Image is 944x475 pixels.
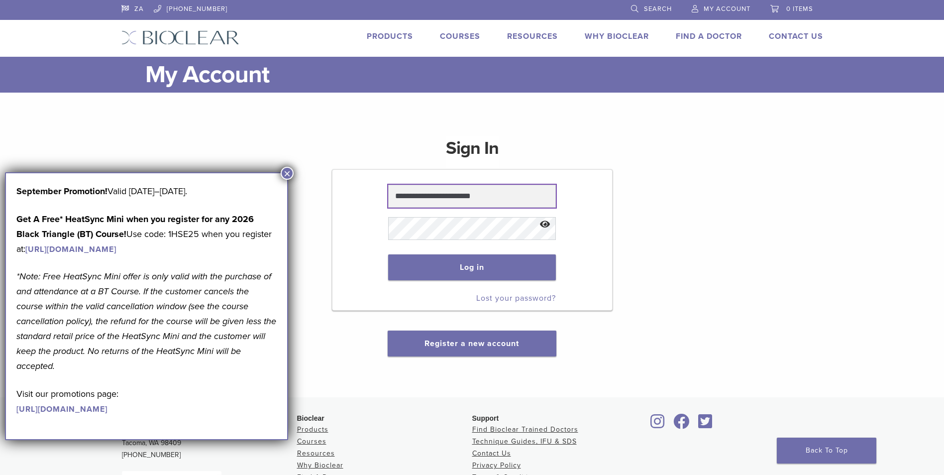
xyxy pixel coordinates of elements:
h1: My Account [145,57,823,93]
a: Why Bioclear [297,461,343,470]
a: Back To Top [777,438,876,464]
a: Technique Guides, IFU & SDS [472,437,577,446]
a: [URL][DOMAIN_NAME] [25,244,116,254]
span: 0 items [786,5,813,13]
a: Find A Doctor [676,31,742,41]
a: Bioclear [695,420,716,430]
a: Privacy Policy [472,461,521,470]
p: Valid [DATE]–[DATE]. [16,184,277,199]
span: Search [644,5,672,13]
button: Log in [388,254,556,280]
a: Find Bioclear Trained Doctors [472,425,578,434]
button: Show password [534,212,556,237]
p: Visit our promotions page: [16,386,277,416]
span: Support [472,414,499,422]
a: Lost your password? [476,293,556,303]
a: Resources [297,449,335,458]
a: Bioclear [647,420,668,430]
a: Courses [440,31,480,41]
span: Bioclear [297,414,324,422]
a: Products [367,31,413,41]
a: Contact Us [472,449,511,458]
a: [URL][DOMAIN_NAME] [16,404,107,414]
a: Register a new account [424,339,519,349]
a: Products [297,425,328,434]
b: September Promotion! [16,186,107,197]
button: Close [281,167,294,180]
button: Register a new account [388,331,556,356]
a: Bioclear [670,420,693,430]
a: Contact Us [769,31,823,41]
img: Bioclear [121,30,239,45]
strong: Get A Free* HeatSync Mini when you register for any 2026 Black Triangle (BT) Course! [16,214,254,239]
a: Courses [297,437,326,446]
a: Resources [507,31,558,41]
span: My Account [704,5,750,13]
em: *Note: Free HeatSync Mini offer is only valid with the purchase of and attendance at a BT Course.... [16,271,276,371]
h1: Sign In [446,136,499,168]
p: Use code: 1HSE25 when you register at: [16,212,277,256]
a: Why Bioclear [585,31,649,41]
